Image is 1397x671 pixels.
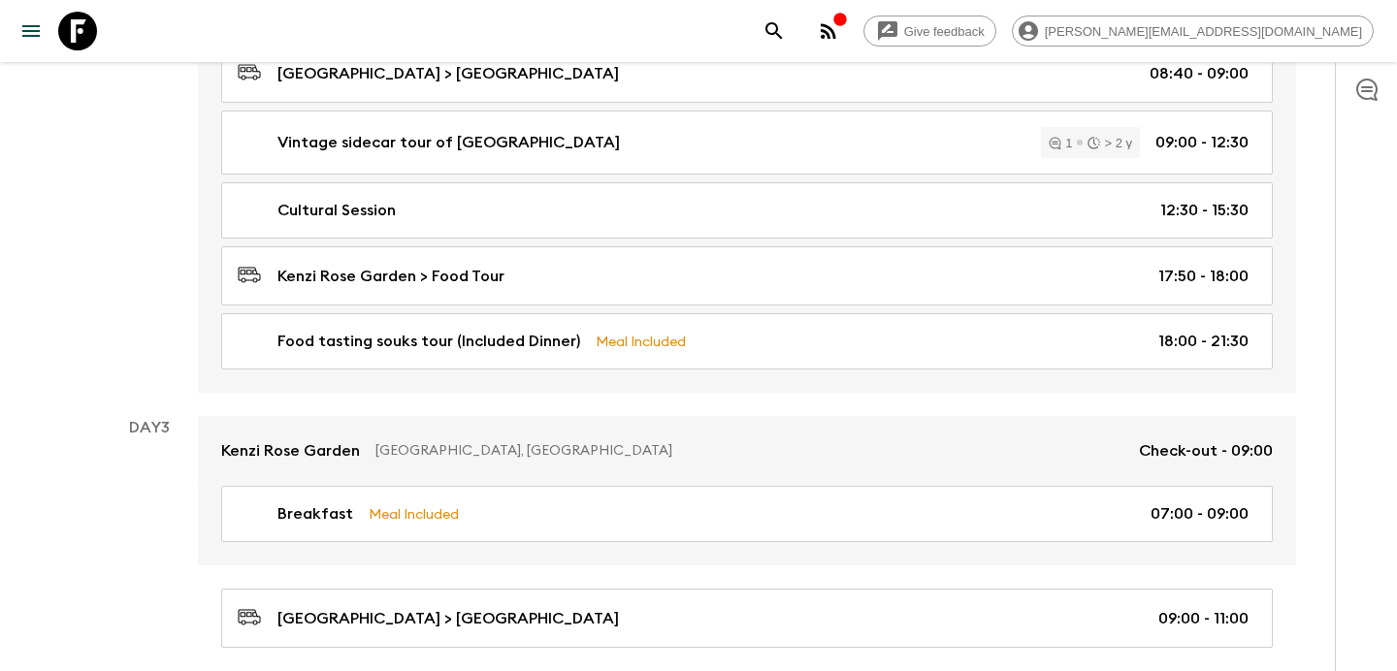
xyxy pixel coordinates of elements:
p: [GEOGRAPHIC_DATA] > [GEOGRAPHIC_DATA] [277,62,619,85]
button: search adventures [755,12,794,50]
div: 1 [1049,137,1072,149]
a: BreakfastMeal Included07:00 - 09:00 [221,486,1273,542]
p: 12:30 - 15:30 [1160,199,1249,222]
p: 18:00 - 21:30 [1158,330,1249,353]
p: Day 3 [101,416,198,439]
a: Give feedback [863,16,996,47]
a: [GEOGRAPHIC_DATA] > [GEOGRAPHIC_DATA]08:40 - 09:00 [221,44,1273,103]
p: Kenzi Rose Garden [221,439,360,463]
div: [PERSON_NAME][EMAIL_ADDRESS][DOMAIN_NAME] [1012,16,1374,47]
p: Cultural Session [277,199,396,222]
p: [GEOGRAPHIC_DATA] > [GEOGRAPHIC_DATA] [277,607,619,630]
a: [GEOGRAPHIC_DATA] > [GEOGRAPHIC_DATA]09:00 - 11:00 [221,589,1273,648]
span: Give feedback [893,24,995,39]
p: Vintage sidecar tour of [GEOGRAPHIC_DATA] [277,131,620,154]
a: Cultural Session12:30 - 15:30 [221,182,1273,239]
p: 17:50 - 18:00 [1158,265,1249,288]
p: 09:00 - 11:00 [1158,607,1249,630]
p: 08:40 - 09:00 [1150,62,1249,85]
p: Check-out - 09:00 [1139,439,1273,463]
button: menu [12,12,50,50]
p: Meal Included [596,331,686,352]
a: Food tasting souks tour (Included Dinner)Meal Included18:00 - 21:30 [221,313,1273,369]
div: > 2 y [1088,137,1132,149]
p: 07:00 - 09:00 [1151,502,1249,526]
p: Breakfast [277,502,353,526]
a: Vintage sidecar tour of [GEOGRAPHIC_DATA]1> 2 y09:00 - 12:30 [221,111,1273,175]
span: [PERSON_NAME][EMAIL_ADDRESS][DOMAIN_NAME] [1034,24,1373,39]
a: Kenzi Rose Garden[GEOGRAPHIC_DATA], [GEOGRAPHIC_DATA]Check-out - 09:00 [198,416,1296,486]
p: Meal Included [369,503,459,525]
p: Kenzi Rose Garden > Food Tour [277,265,504,288]
a: Kenzi Rose Garden > Food Tour17:50 - 18:00 [221,246,1273,305]
p: Food tasting souks tour (Included Dinner) [277,330,580,353]
p: 09:00 - 12:30 [1155,131,1249,154]
p: [GEOGRAPHIC_DATA], [GEOGRAPHIC_DATA] [375,441,1123,461]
